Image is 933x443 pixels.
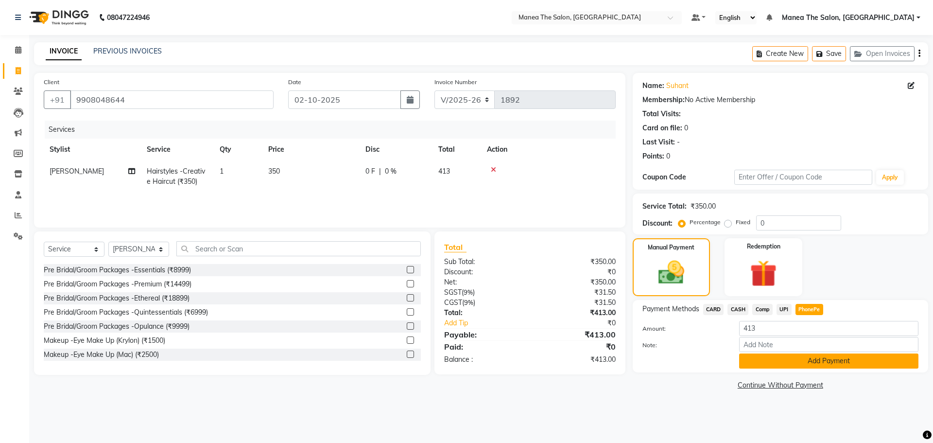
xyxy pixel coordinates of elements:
[107,4,150,31] b: 08047224946
[739,354,918,369] button: Add Payment
[642,304,699,314] span: Payment Methods
[642,95,685,105] div: Membership:
[44,307,208,318] div: Pre Bridal/Groom Packages -Quintessentials (₹6999)
[385,166,397,177] span: 0 %
[379,166,381,177] span: |
[530,298,622,308] div: ₹31.50
[45,121,623,139] div: Services
[147,167,205,186] span: Hairstyles -Creative Haircut (₹350)
[25,4,91,31] img: logo
[642,81,664,91] div: Name:
[288,78,301,87] label: Date
[437,308,530,318] div: Total:
[220,167,224,176] span: 1
[752,46,808,61] button: Create New
[650,258,692,287] img: _cash.svg
[481,139,616,160] th: Action
[635,380,926,390] a: Continue Without Payment
[44,336,165,346] div: Makeup -Eye Make Up (Krylon) (₹1500)
[782,13,915,23] span: Manea The Salon, [GEOGRAPHIC_DATA]
[739,321,918,336] input: Amount
[734,170,872,185] input: Enter Offer / Coupon Code
[437,329,530,340] div: Payable:
[739,337,918,352] input: Add Note
[642,151,664,161] div: Points:
[642,95,918,105] div: No Active Membership
[444,298,462,307] span: CGST
[360,139,432,160] th: Disc
[444,288,462,297] span: SGST
[437,354,530,365] div: Balance :
[530,277,622,287] div: ₹350.00
[642,137,675,147] div: Last Visit:
[214,139,262,160] th: Qty
[742,257,785,290] img: _gift.svg
[44,321,190,332] div: Pre Bridal/Groom Packages -Opulance (₹9999)
[876,170,904,185] button: Apply
[795,304,823,315] span: PhonePe
[437,267,530,277] div: Discount:
[44,279,191,289] div: Pre Bridal/Groom Packages -Premium (₹14499)
[642,201,687,212] div: Service Total:
[690,218,721,227] label: Percentage
[703,304,724,315] span: CARD
[530,257,622,267] div: ₹350.00
[44,78,59,87] label: Client
[736,218,750,227] label: Fixed
[437,341,530,353] div: Paid:
[545,318,622,328] div: ₹0
[141,139,214,160] th: Service
[530,308,622,318] div: ₹413.00
[437,277,530,287] div: Net:
[437,257,530,267] div: Sub Total:
[530,267,622,277] div: ₹0
[648,243,694,252] label: Manual Payment
[437,298,530,308] div: ( )
[437,287,530,298] div: ( )
[530,329,622,340] div: ₹413.00
[444,242,466,252] span: Total
[684,123,688,133] div: 0
[747,242,780,251] label: Redemption
[642,172,734,182] div: Coupon Code
[464,288,473,296] span: 9%
[464,299,473,306] span: 9%
[50,167,104,176] span: [PERSON_NAME]
[44,293,190,303] div: Pre Bridal/Groom Packages -Ethereal (₹18899)
[635,324,732,333] label: Amount:
[530,341,622,353] div: ₹0
[812,46,846,61] button: Save
[438,167,450,176] span: 413
[432,139,481,160] th: Total
[176,241,421,256] input: Search or Scan
[530,287,622,298] div: ₹31.50
[691,201,716,212] div: ₹350.00
[752,304,773,315] span: Comp
[727,304,748,315] span: CASH
[666,151,670,161] div: 0
[46,43,82,60] a: INVOICE
[44,265,191,275] div: Pre Bridal/Groom Packages -Essentials (₹8999)
[434,78,477,87] label: Invoice Number
[70,90,274,109] input: Search by Name/Mobile/Email/Code
[262,139,360,160] th: Price
[44,90,71,109] button: +91
[635,341,732,350] label: Note:
[642,123,682,133] div: Card on file:
[677,137,680,147] div: -
[777,304,792,315] span: UPI
[530,354,622,365] div: ₹413.00
[93,47,162,55] a: PREVIOUS INVOICES
[437,318,545,328] a: Add Tip
[642,109,681,119] div: Total Visits:
[268,167,280,176] span: 350
[666,81,689,91] a: Suhant
[44,350,159,360] div: Makeup -Eye Make Up (Mac) (₹2500)
[365,166,375,177] span: 0 F
[850,46,915,61] button: Open Invoices
[44,139,141,160] th: Stylist
[642,218,673,229] div: Discount:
